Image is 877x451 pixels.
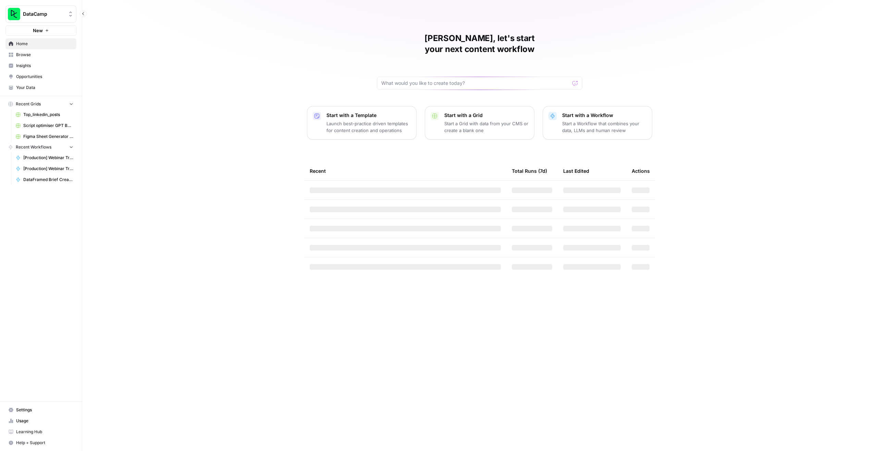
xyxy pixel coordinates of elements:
a: Figma Sheet Generator for Social [13,131,76,142]
span: Usage [16,418,73,424]
p: Start a Workflow that combines your data, LLMs and human review [562,120,646,134]
div: Actions [632,162,650,180]
img: DataCamp Logo [8,8,20,20]
a: Learning Hub [5,426,76,437]
a: Top_linkedin_posts [13,109,76,120]
a: Home [5,38,76,49]
span: Recent Workflows [16,144,51,150]
p: Start with a Workflow [562,112,646,119]
a: Browse [5,49,76,60]
h1: [PERSON_NAME], let's start your next content workflow [377,33,582,55]
div: Recent [310,162,501,180]
p: Start with a Grid [444,112,529,119]
input: What would you like to create today? [381,80,570,87]
span: Your Data [16,85,73,91]
div: Total Runs (7d) [512,162,547,180]
button: Start with a TemplateLaunch best-practice driven templates for content creation and operations [307,106,417,140]
button: Start with a WorkflowStart a Workflow that combines your data, LLMs and human review [543,106,652,140]
span: Home [16,41,73,47]
span: [Production] Webinar Transcription and Summary ([PERSON_NAME]) [23,155,73,161]
span: Top_linkedin_posts [23,112,73,118]
span: [Production] Webinar Transcription and Summary for the [23,166,73,172]
a: Usage [5,415,76,426]
span: Figma Sheet Generator for Social [23,133,73,140]
span: Insights [16,63,73,69]
span: DataFramed Brief Creator - Rhys v5 [23,177,73,183]
span: Learning Hub [16,429,73,435]
button: Recent Grids [5,99,76,109]
span: Help + Support [16,440,73,446]
div: Last Edited [563,162,589,180]
p: Launch best-practice driven templates for content creation and operations [326,120,411,134]
span: Script optimiser GPT Build V2 Grid [23,123,73,129]
span: Recent Grids [16,101,41,107]
a: Your Data [5,82,76,93]
a: DataFramed Brief Creator - Rhys v5 [13,174,76,185]
a: Settings [5,404,76,415]
button: Workspace: DataCamp [5,5,76,23]
span: DataCamp [23,11,64,17]
button: Start with a GridStart a Grid with data from your CMS or create a blank one [425,106,534,140]
span: Browse [16,52,73,58]
a: Opportunities [5,71,76,82]
span: Settings [16,407,73,413]
span: New [33,27,43,34]
span: Opportunities [16,74,73,80]
p: Start with a Template [326,112,411,119]
button: Help + Support [5,437,76,448]
p: Start a Grid with data from your CMS or create a blank one [444,120,529,134]
a: [Production] Webinar Transcription and Summary ([PERSON_NAME]) [13,152,76,163]
button: Recent Workflows [5,142,76,152]
a: Insights [5,60,76,71]
button: New [5,25,76,36]
a: Script optimiser GPT Build V2 Grid [13,120,76,131]
a: [Production] Webinar Transcription and Summary for the [13,163,76,174]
